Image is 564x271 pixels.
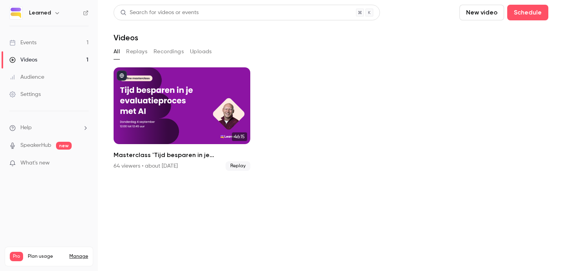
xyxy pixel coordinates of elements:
button: Replays [126,45,147,58]
h1: Videos [114,33,138,42]
span: new [56,142,72,150]
span: What's new [20,159,50,167]
button: All [114,45,120,58]
button: Uploads [190,45,212,58]
div: Events [9,39,36,47]
img: Learned [10,7,22,19]
button: New video [459,5,504,20]
button: Schedule [507,5,548,20]
ul: Videos [114,67,548,171]
span: Plan usage [28,253,65,260]
span: 46:15 [232,132,247,141]
span: Replay [226,161,250,171]
li: Masterclass 'Tijd besparen in je evaluatieproces met AI' [114,67,250,171]
h2: Masterclass 'Tijd besparen in je evaluatieproces met AI' [114,150,250,160]
div: Audience [9,73,44,81]
a: 46:15Masterclass 'Tijd besparen in je evaluatieproces met AI'64 viewers • about [DATE]Replay [114,67,250,171]
div: 64 viewers • about [DATE] [114,162,178,170]
section: Videos [114,5,548,266]
a: SpeakerHub [20,141,51,150]
h6: Learned [29,9,51,17]
span: Pro [10,252,23,261]
div: Search for videos or events [120,9,199,17]
div: Videos [9,56,37,64]
button: published [117,70,127,81]
span: Help [20,124,32,132]
li: help-dropdown-opener [9,124,89,132]
a: Manage [69,253,88,260]
button: Recordings [154,45,184,58]
div: Settings [9,90,41,98]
